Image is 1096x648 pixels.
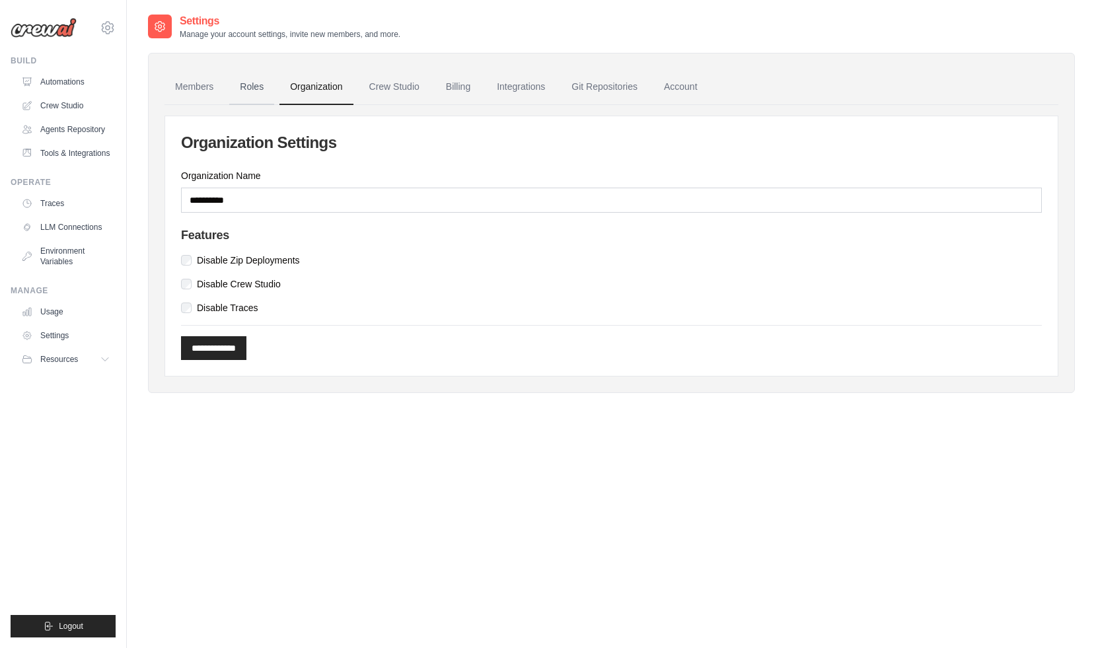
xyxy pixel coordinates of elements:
[197,277,281,291] label: Disable Crew Studio
[435,69,481,105] a: Billing
[180,13,400,29] h2: Settings
[16,217,116,238] a: LLM Connections
[561,69,648,105] a: Git Repositories
[197,254,300,267] label: Disable Zip Deployments
[486,69,556,105] a: Integrations
[181,229,1042,243] h4: Features
[16,143,116,164] a: Tools & Integrations
[59,621,83,631] span: Logout
[279,69,353,105] a: Organization
[11,285,116,296] div: Manage
[11,18,77,38] img: Logo
[653,69,708,105] a: Account
[11,55,116,66] div: Build
[181,169,1042,182] label: Organization Name
[164,69,224,105] a: Members
[16,301,116,322] a: Usage
[197,301,258,314] label: Disable Traces
[16,349,116,370] button: Resources
[11,615,116,637] button: Logout
[40,354,78,365] span: Resources
[181,132,1042,153] h2: Organization Settings
[229,69,274,105] a: Roles
[180,29,400,40] p: Manage your account settings, invite new members, and more.
[16,325,116,346] a: Settings
[16,119,116,140] a: Agents Repository
[16,95,116,116] a: Crew Studio
[16,193,116,214] a: Traces
[11,177,116,188] div: Operate
[359,69,430,105] a: Crew Studio
[16,71,116,92] a: Automations
[16,240,116,272] a: Environment Variables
